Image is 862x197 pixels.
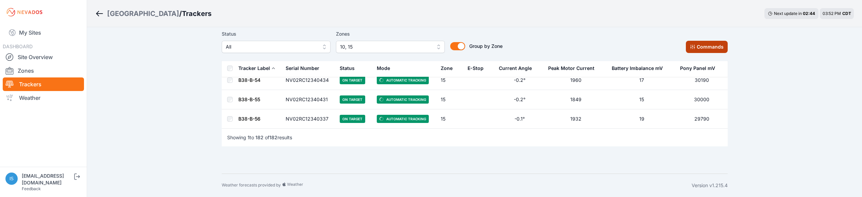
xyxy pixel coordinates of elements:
a: My Sites [3,24,84,41]
td: -0.2° [495,90,544,109]
td: -0.1° [495,109,544,129]
a: Feedback [22,186,41,191]
a: [GEOGRAPHIC_DATA] [107,9,179,18]
td: 15 [437,109,463,129]
div: Peak Motor Current [548,65,594,72]
h3: Trackers [182,9,212,18]
td: 30000 [676,90,727,109]
button: Current Angle [499,60,537,76]
span: On Target [340,76,365,84]
span: / [179,9,182,18]
label: Status [222,30,331,38]
td: 19 [608,109,676,129]
button: Mode [377,60,395,76]
div: Weather forecasts provided by [222,182,692,189]
td: 17 [608,71,676,90]
td: -0.2° [495,71,544,90]
span: Automatic Tracking [377,76,429,84]
a: B38-B-54 [238,77,260,83]
a: Weather [3,91,84,105]
span: On Target [340,115,365,123]
button: Tracker Label [238,60,275,76]
td: 15 [437,71,463,90]
div: Serial Number [286,65,319,72]
td: NV02RC12340431 [282,90,336,109]
a: Trackers [3,77,84,91]
div: Status [340,65,355,72]
div: Version v1.215.4 [692,182,728,189]
td: NV02RC12340337 [282,109,336,129]
span: 1 [248,135,250,140]
button: Zone [441,60,458,76]
a: Site Overview [3,50,84,64]
a: B38-B-56 [238,116,260,122]
div: Pony Panel mV [680,65,715,72]
div: [EMAIL_ADDRESS][DOMAIN_NAME] [22,173,73,186]
button: All [222,41,331,53]
nav: Breadcrumb [95,5,212,22]
button: 10, 15 [336,41,445,53]
img: Nevados [5,7,44,18]
button: Commands [686,41,728,53]
span: 03:52 PM [823,11,841,16]
span: CDT [842,11,851,16]
div: Mode [377,65,390,72]
td: 30190 [676,71,727,90]
td: 15 [608,90,676,109]
a: Zones [3,64,84,77]
td: 15 [437,90,463,109]
span: Automatic Tracking [377,95,429,104]
td: 1932 [544,109,607,129]
td: 29790 [676,109,727,129]
span: All [226,43,317,51]
div: Current Angle [499,65,532,72]
td: 1960 [544,71,607,90]
span: DASHBOARD [3,43,33,49]
label: Zones [336,30,445,38]
span: Group by Zone [469,43,503,49]
button: E-Stop [468,60,489,76]
div: Tracker Label [238,65,270,72]
p: Showing to of results [227,134,292,141]
span: Next update in [774,11,802,16]
a: B38-B-55 [238,96,260,102]
span: Automatic Tracking [377,115,429,123]
div: Battery Imbalance mV [612,65,663,72]
div: Zone [441,65,453,72]
td: 1849 [544,90,607,109]
div: 02 : 44 [803,11,815,16]
button: Serial Number [286,60,325,76]
span: 10, 15 [340,43,431,51]
span: On Target [340,95,365,104]
button: Pony Panel mV [680,60,721,76]
button: Peak Motor Current [548,60,600,76]
span: 182 [255,135,264,140]
div: E-Stop [468,65,484,72]
button: Status [340,60,360,76]
button: Battery Imbalance mV [612,60,668,76]
img: iswagart@prim.com [5,173,18,185]
span: 182 [269,135,277,140]
td: NV02RC12340434 [282,71,336,90]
